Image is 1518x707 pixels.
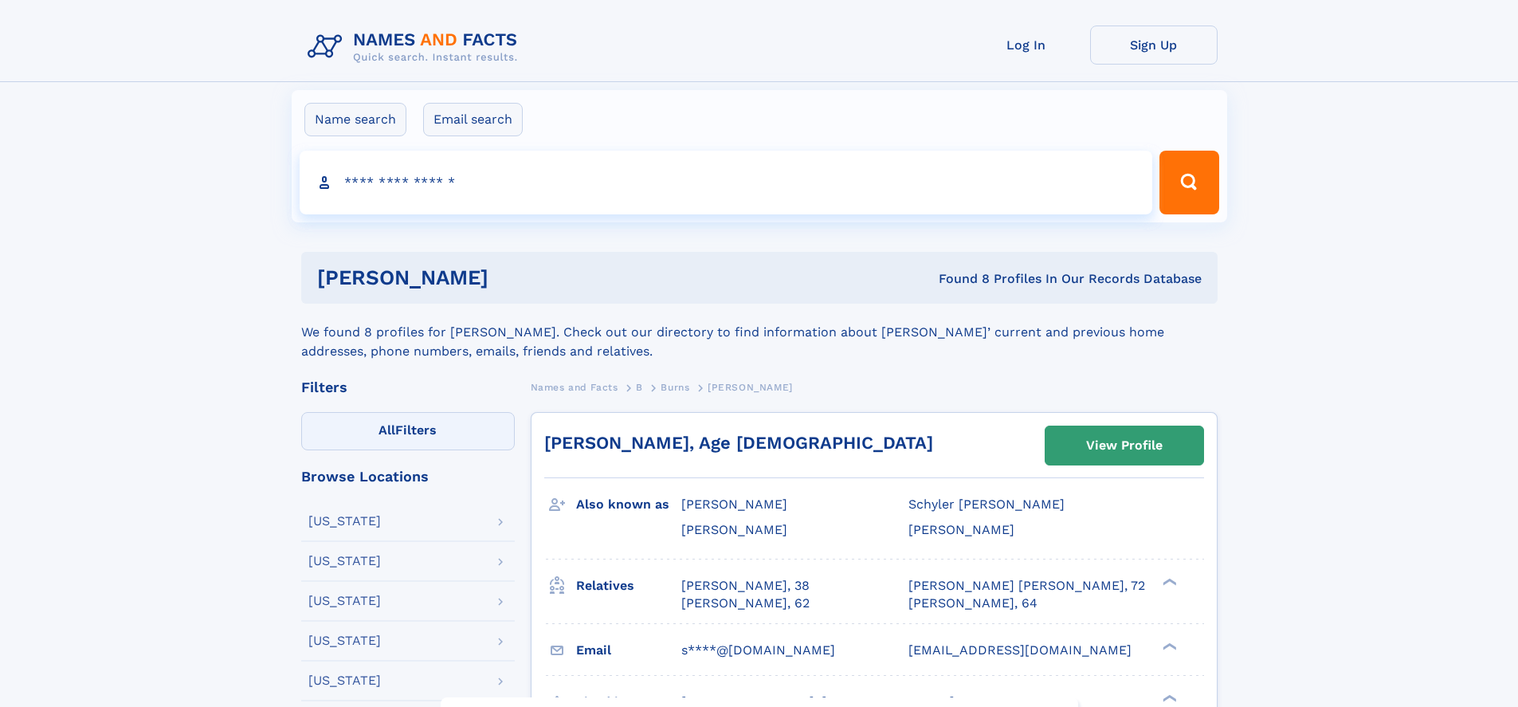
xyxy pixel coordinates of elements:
[317,268,714,288] h1: [PERSON_NAME]
[908,595,1037,612] a: [PERSON_NAME], 64
[576,572,681,599] h3: Relatives
[1090,26,1218,65] a: Sign Up
[308,634,381,647] div: [US_STATE]
[963,26,1090,65] a: Log In
[423,103,523,136] label: Email search
[544,433,933,453] a: [PERSON_NAME], Age [DEMOGRAPHIC_DATA]
[531,377,618,397] a: Names and Facts
[300,151,1153,214] input: search input
[576,637,681,664] h3: Email
[661,382,689,393] span: Burns
[301,26,531,69] img: Logo Names and Facts
[908,577,1145,595] a: [PERSON_NAME] [PERSON_NAME], 72
[308,555,381,568] div: [US_STATE]
[661,377,689,397] a: Burns
[301,412,515,450] label: Filters
[636,377,643,397] a: B
[1045,426,1203,465] a: View Profile
[301,380,515,395] div: Filters
[908,497,1065,512] span: Schyler [PERSON_NAME]
[908,522,1014,537] span: [PERSON_NAME]
[1159,641,1178,651] div: ❯
[636,382,643,393] span: B
[304,103,406,136] label: Name search
[1159,576,1178,587] div: ❯
[713,270,1202,288] div: Found 8 Profiles In Our Records Database
[308,674,381,687] div: [US_STATE]
[681,595,810,612] a: [PERSON_NAME], 62
[308,595,381,607] div: [US_STATE]
[576,491,681,518] h3: Also known as
[681,522,787,537] span: [PERSON_NAME]
[681,577,810,595] a: [PERSON_NAME], 38
[1159,693,1178,703] div: ❯
[308,515,381,528] div: [US_STATE]
[908,642,1132,658] span: [EMAIL_ADDRESS][DOMAIN_NAME]
[1159,151,1218,214] button: Search Button
[1086,427,1163,464] div: View Profile
[301,469,515,484] div: Browse Locations
[379,422,395,438] span: All
[301,304,1218,361] div: We found 8 profiles for [PERSON_NAME]. Check out our directory to find information about [PERSON_...
[708,382,793,393] span: [PERSON_NAME]
[681,497,787,512] span: [PERSON_NAME]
